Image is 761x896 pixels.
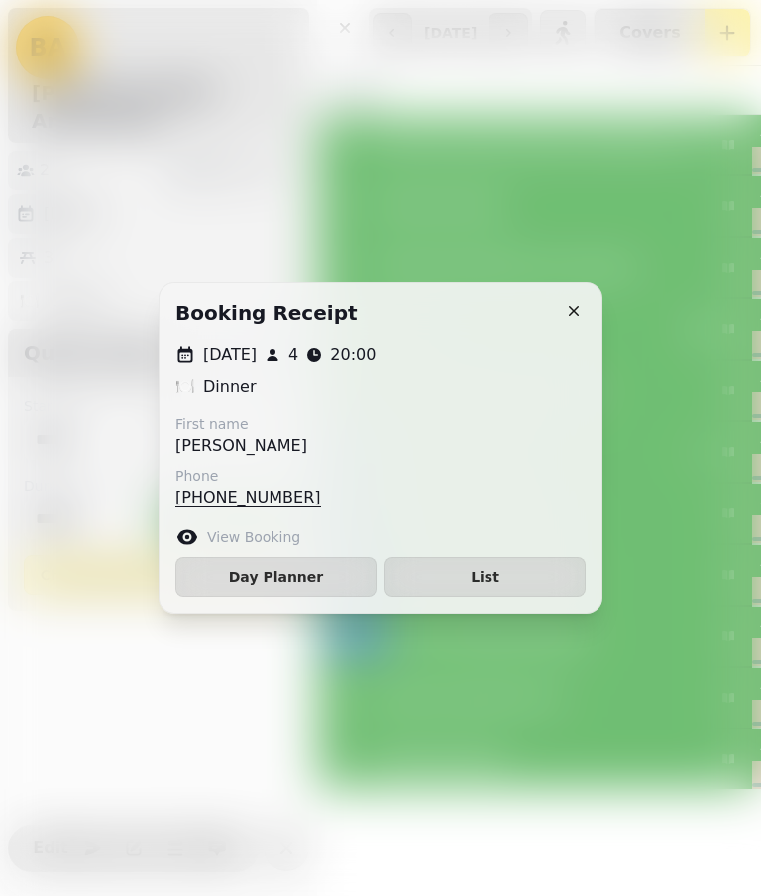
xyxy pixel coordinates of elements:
span: List [401,570,569,584]
label: Phone [175,466,321,486]
p: [DATE] [203,343,257,367]
p: 20:00 [330,343,376,367]
p: 🍽️ [175,375,195,398]
p: Dinner [203,375,256,398]
button: Day Planner [175,557,377,597]
p: 4 [288,343,298,367]
label: First name [175,414,307,434]
span: Day Planner [192,570,360,584]
h2: Booking receipt [175,299,358,327]
label: View Booking [207,527,300,547]
button: List [384,557,586,597]
p: [PERSON_NAME] [175,434,307,458]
